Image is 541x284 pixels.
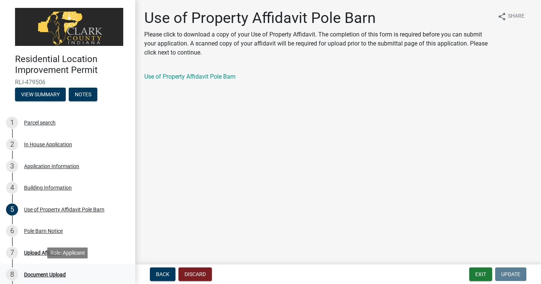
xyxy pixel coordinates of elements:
[491,9,530,24] button: shareShare
[6,160,18,172] div: 3
[15,54,129,76] h4: Residential Location Improvement Permit
[497,12,506,21] i: share
[24,142,72,147] div: In House Application
[144,9,491,27] h1: Use of Property Affidavit Pole Barn
[495,267,526,281] button: Update
[24,272,66,277] div: Document Upload
[178,267,212,281] button: Discard
[156,271,169,277] span: Back
[150,267,175,281] button: Back
[69,88,97,101] button: Notes
[6,138,18,150] div: 2
[508,12,524,21] span: Share
[6,269,18,281] div: 8
[24,207,104,212] div: Use of Property Affidavit Pole Barn
[24,185,72,190] div: Building Information
[469,267,492,281] button: Exit
[6,182,18,194] div: 4
[6,225,18,237] div: 6
[15,8,123,46] img: Clark County, Indiana
[6,204,18,216] div: 5
[6,247,18,259] div: 7
[15,88,66,101] button: View Summary
[144,30,491,57] p: Please click to download a copy of your Use of Property Affidavit. The completion of this form is...
[69,92,97,98] wm-modal-confirm: Notes
[24,164,79,169] div: Application Information
[24,250,61,255] div: Upload Affidavit
[47,248,88,258] div: Role: Applicant
[6,117,18,129] div: 1
[15,92,66,98] wm-modal-confirm: Summary
[144,73,236,80] a: Use of Property Affidavit Pole Barn
[24,228,63,234] div: Pole Barn Notice
[24,120,56,125] div: Parcel search
[501,271,520,277] span: Update
[15,79,120,86] span: RLI-479506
